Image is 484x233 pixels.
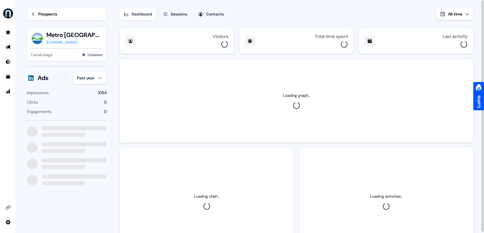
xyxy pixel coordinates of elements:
[46,39,103,46] a: [DOMAIN_NAME]
[104,99,107,106] div: 0
[132,11,152,17] div: Dashboard
[194,193,220,200] div: Loading chart...
[27,89,49,96] div: Impressions
[370,193,403,200] div: Loading activities...
[73,72,107,84] button: Past year
[27,8,107,20] a: Prospects
[283,92,310,99] div: Loading graph...
[159,8,191,20] button: Sessions
[27,99,38,106] div: Clicks
[38,74,48,82] div: Ads
[448,11,462,17] span: All time
[3,217,13,228] a: Go to integrations
[120,8,156,20] button: Dashboard
[38,11,57,17] div: Prospects
[88,51,103,58] button: Unaware
[315,34,348,39] div: Total time spent
[194,8,228,20] button: Contacts
[206,11,224,17] div: Contacts
[46,31,103,39] button: Metro [GEOGRAPHIC_DATA]
[443,34,468,39] div: Last activity
[436,8,473,20] button: All time
[3,56,13,67] a: Go to Inbound
[104,108,107,115] div: 0
[3,71,13,82] a: Go to templates
[27,108,52,115] div: Engagements
[98,89,107,96] div: 1054
[3,27,13,38] a: Go to prospects
[3,86,13,97] a: Go to attribution
[3,42,13,52] a: Go to outbound experience
[213,34,229,39] div: Visitors
[31,51,53,58] span: Funnel stage:
[3,202,13,213] a: Go to integrations
[171,11,187,17] div: Sessions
